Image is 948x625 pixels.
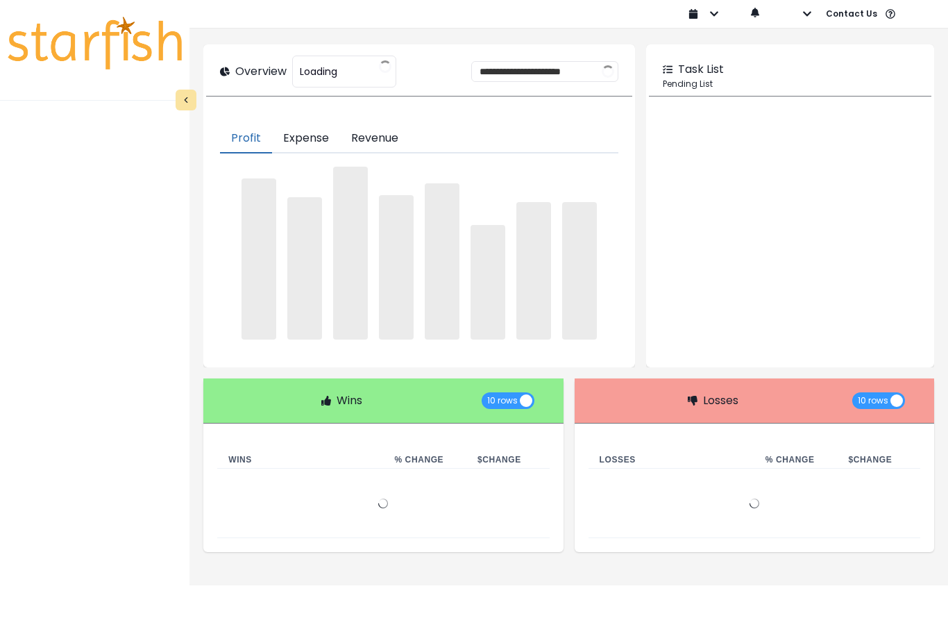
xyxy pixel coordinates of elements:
p: Task List [678,61,724,78]
th: % Change [383,451,466,469]
span: Loading [300,57,337,86]
span: 10 rows [487,392,518,409]
button: Expense [272,124,340,153]
th: $ Change [466,451,550,469]
span: 10 rows [858,392,888,409]
th: Wins [217,451,383,469]
p: Losses [703,392,738,409]
th: $ Change [837,451,920,469]
span: ‌ [516,202,551,340]
button: Profit [220,124,272,153]
button: Revenue [340,124,409,153]
p: Pending List [663,78,917,90]
th: % Change [754,451,838,469]
p: Overview [235,63,287,80]
span: ‌ [425,183,459,340]
span: ‌ [379,195,414,340]
span: ‌ [287,197,322,340]
th: Losses [589,451,754,469]
p: Wins [337,392,362,409]
span: ‌ [333,167,368,340]
span: ‌ [562,202,597,340]
span: ‌ [242,178,276,340]
span: ‌ [471,225,505,340]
